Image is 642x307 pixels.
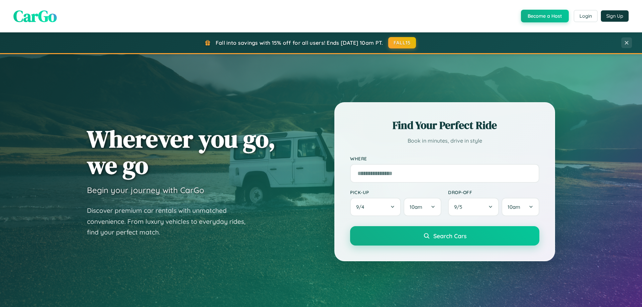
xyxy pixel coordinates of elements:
[601,10,629,22] button: Sign Up
[350,118,539,133] h2: Find Your Perfect Ride
[388,37,416,48] button: FALL15
[350,198,401,216] button: 9/4
[448,198,499,216] button: 9/5
[448,189,539,195] label: Drop-off
[350,226,539,246] button: Search Cars
[350,156,539,161] label: Where
[433,232,466,240] span: Search Cars
[508,204,520,210] span: 10am
[502,198,539,216] button: 10am
[216,39,383,46] span: Fall into savings with 15% off for all users! Ends [DATE] 10am PT.
[87,205,254,238] p: Discover premium car rentals with unmatched convenience. From luxury vehicles to everyday rides, ...
[356,204,367,210] span: 9 / 4
[404,198,441,216] button: 10am
[13,5,57,27] span: CarGo
[87,126,276,178] h1: Wherever you go, we go
[350,189,441,195] label: Pick-up
[521,10,569,22] button: Become a Host
[410,204,422,210] span: 10am
[574,10,598,22] button: Login
[454,204,465,210] span: 9 / 5
[350,136,539,146] p: Book in minutes, drive in style
[87,185,204,195] h3: Begin your journey with CarGo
